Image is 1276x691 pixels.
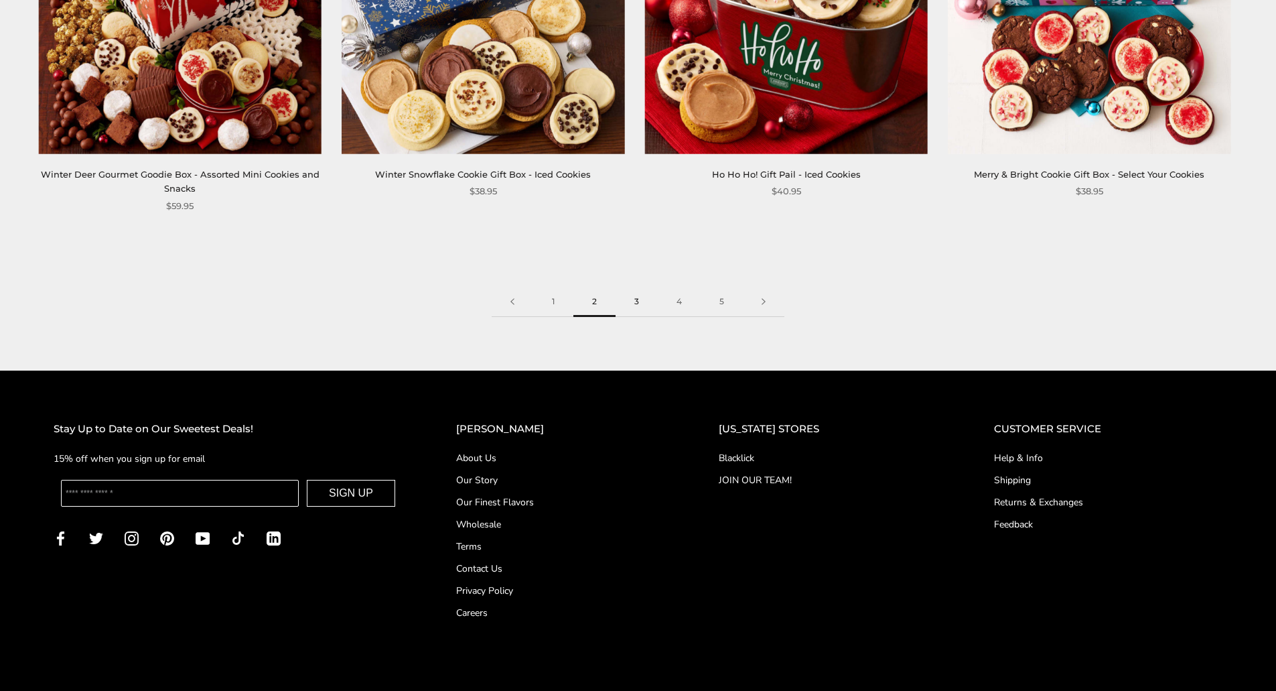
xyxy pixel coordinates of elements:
a: Previous page [492,287,533,317]
a: Winter Deer Gourmet Goodie Box - Assorted Mini Cookies and Snacks [41,169,320,194]
h2: [US_STATE] STORES [719,421,940,438]
a: 4 [658,287,701,317]
a: YouTube [196,530,210,546]
a: Privacy Policy [456,584,665,598]
a: Next page [743,287,784,317]
a: Our Story [456,473,665,487]
a: Twitter [89,530,103,546]
a: TikTok [231,530,245,546]
span: $40.95 [772,184,801,198]
a: LinkedIn [267,530,281,546]
a: Winter Snowflake Cookie Gift Box - Iced Cookies [375,169,591,180]
a: Instagram [125,530,139,546]
h2: [PERSON_NAME] [456,421,665,438]
a: Pinterest [160,530,174,546]
a: Shipping [994,473,1222,487]
h2: CUSTOMER SERVICE [994,421,1222,438]
a: Returns & Exchanges [994,495,1222,509]
span: $59.95 [166,199,194,213]
a: Merry & Bright Cookie Gift Box - Select Your Cookies [974,169,1204,180]
a: Terms [456,540,665,554]
a: JOIN OUR TEAM! [719,473,940,487]
input: Enter your email [61,480,299,507]
a: 5 [701,287,743,317]
a: Careers [456,606,665,620]
a: Wholesale [456,517,665,531]
a: Blacklick [719,451,940,465]
a: Facebook [54,530,68,546]
button: SIGN UP [307,480,395,507]
a: Our Finest Flavors [456,495,665,509]
a: Feedback [994,517,1222,531]
span: 2 [573,287,616,317]
a: Ho Ho Ho! Gift Pail - Iced Cookies [712,169,861,180]
span: $38.95 [470,184,497,198]
a: 1 [533,287,573,317]
p: 15% off when you sign up for email [54,451,403,466]
span: $38.95 [1076,184,1103,198]
h2: Stay Up to Date on Our Sweetest Deals! [54,421,403,438]
a: About Us [456,451,665,465]
a: Help & Info [994,451,1222,465]
a: 3 [616,287,658,317]
a: Contact Us [456,562,665,576]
